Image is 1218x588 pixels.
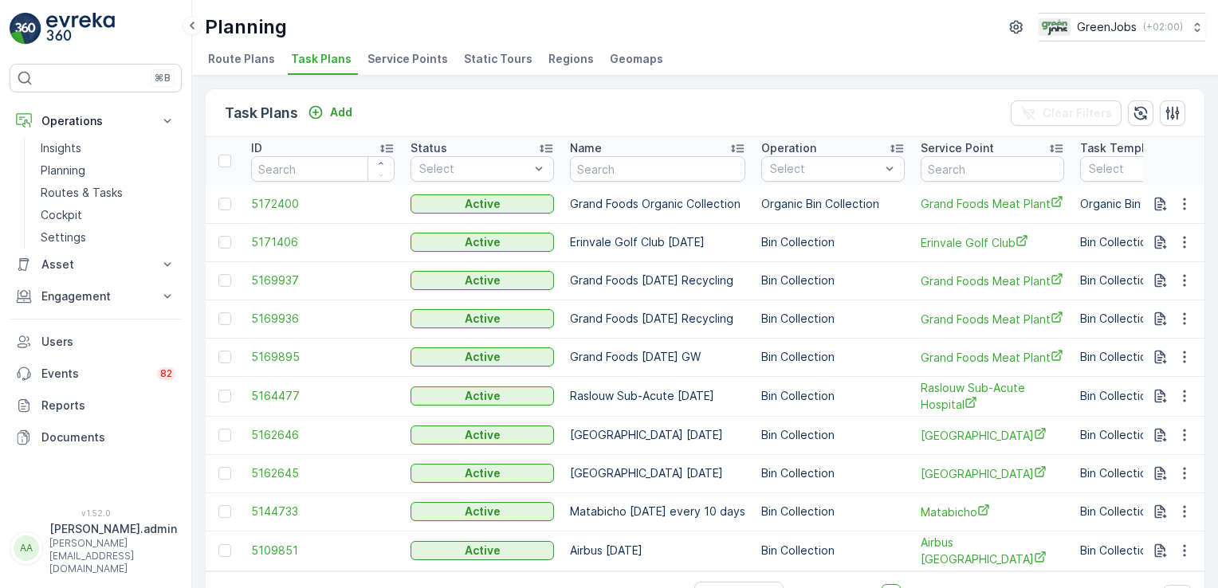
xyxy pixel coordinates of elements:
p: [PERSON_NAME][EMAIL_ADDRESS][DOMAIN_NAME] [49,537,177,575]
p: ⌘B [155,72,171,84]
button: Active [411,271,554,290]
p: Documents [41,429,175,445]
span: 5144733 [251,504,395,519]
p: ID [251,140,262,156]
p: Task Template [1080,140,1163,156]
a: Documents [10,421,182,453]
p: Grand Foods [DATE] GW [570,349,745,365]
a: Grand Foods Meat Plant [921,349,1064,366]
p: Bin Collection [761,388,905,404]
button: Operations [10,105,182,137]
span: 5162645 [251,465,395,481]
a: Matabicho [921,504,1064,520]
p: Grand Foods [DATE] Recycling [570,311,745,327]
p: Active [465,543,501,559]
div: Toggle Row Selected [218,236,231,249]
a: Settings [34,226,182,249]
p: 82 [160,367,172,380]
button: GreenJobs(+02:00) [1039,13,1205,41]
p: Bin Collection [761,543,905,559]
p: Select [1089,161,1199,177]
p: Bin Collection [761,234,905,250]
span: 5169936 [251,311,395,327]
p: Airbus [DATE] [570,543,745,559]
button: Clear Filters [1011,100,1122,126]
p: Active [465,427,501,443]
p: Active [465,504,501,519]
p: Active [465,388,501,404]
p: Grand Foods Organic Collection [570,196,745,212]
a: Routes & Tasks [34,182,182,204]
p: Active [465,311,501,327]
a: 5109851 [251,543,395,559]
span: Route Plans [208,51,275,67]
p: Bin Collection [761,504,905,519]
div: Toggle Row Selected [218,429,231,441]
span: Static Tours [464,51,532,67]
span: Regions [548,51,594,67]
span: v 1.52.0 [10,508,182,518]
p: Bin Collection [761,272,905,288]
p: Service Point [921,140,994,156]
div: Toggle Row Selected [218,351,231,363]
div: Toggle Row Selected [218,544,231,557]
p: Engagement [41,288,150,304]
div: Toggle Row Selected [218,390,231,402]
p: Bin Collection [761,311,905,327]
a: Grand Foods Meat Plant [921,311,1064,327]
input: Search [921,156,1064,182]
button: Add [301,103,359,122]
input: Search [251,156,395,182]
p: Matabicho [DATE] every 10 days [570,504,745,519]
p: Organic Bin Collection [761,196,905,212]
p: Status [411,140,447,156]
p: Planning [41,163,85,178]
span: 5171406 [251,234,395,250]
button: Active [411,502,554,521]
a: 5172400 [251,196,395,212]
div: Toggle Row Selected [218,198,231,210]
span: Service Points [367,51,448,67]
button: Active [411,347,554,367]
div: Toggle Row Selected [218,467,231,480]
p: Cockpit [41,207,82,223]
span: Airbus [GEOGRAPHIC_DATA] [921,535,1064,567]
span: Task Plans [291,51,352,67]
span: 5169895 [251,349,395,365]
p: Grand Foods [DATE] Recycling [570,272,745,288]
button: Engagement [10,280,182,312]
p: [GEOGRAPHIC_DATA] [DATE] [570,427,745,443]
span: 5164477 [251,388,395,404]
a: Cape Point Vineyards [921,465,1064,482]
p: Add [330,104,352,120]
a: Cockpit [34,204,182,226]
input: Search [570,156,745,182]
button: Active [411,194,554,214]
img: logo [10,13,41,45]
p: Raslouw Sub-Acute [DATE] [570,388,745,404]
a: Raslouw Sub-Acute Hospital [921,380,1064,413]
button: Active [411,464,554,483]
span: Grand Foods Meat Plant [921,195,1064,212]
a: Grand Foods Meat Plant [921,272,1064,289]
a: Insights [34,137,182,159]
p: [GEOGRAPHIC_DATA] [DATE] [570,465,745,481]
p: Asset [41,257,150,272]
p: Active [465,234,501,250]
span: Geomaps [610,51,663,67]
button: Active [411,233,554,252]
p: Reports [41,398,175,414]
p: Select [419,161,529,177]
a: 5162646 [251,427,395,443]
p: Users [41,334,175,350]
img: logo_light-DOdMpM7g.png [46,13,115,45]
p: Active [465,272,501,288]
p: Operation [761,140,816,156]
p: Erinvale Golf Club [DATE] [570,234,745,250]
p: Name [570,140,602,156]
